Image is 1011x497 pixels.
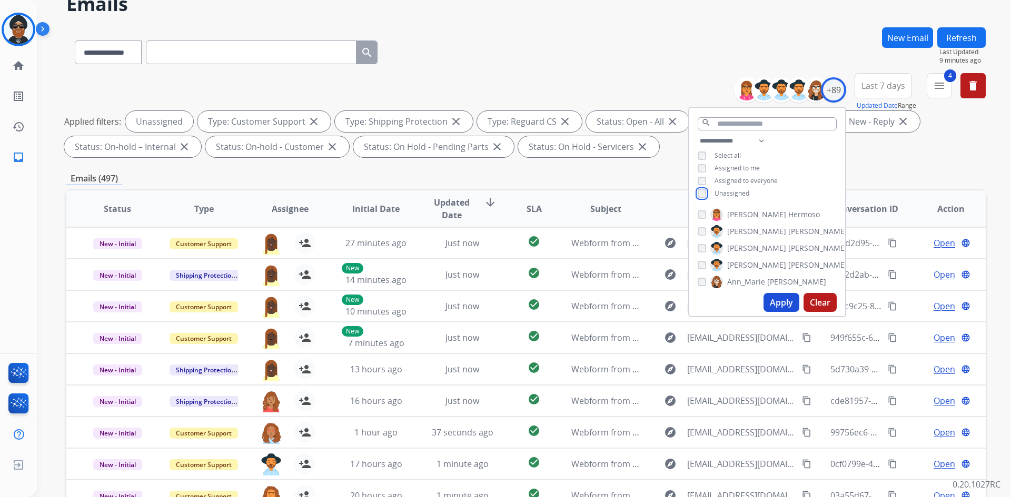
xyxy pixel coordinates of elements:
[701,118,711,127] mat-icon: search
[809,111,920,132] div: Status: New - Reply
[571,458,810,470] span: Webform from [EMAIL_ADDRESS][DOMAIN_NAME] on [DATE]
[830,332,984,343] span: 949f655c-619c-48bf-a76d-9a5934f940f4
[571,363,810,375] span: Webform from [EMAIL_ADDRESS][DOMAIN_NAME] on [DATE]
[350,458,402,470] span: 17 hours ago
[518,136,659,157] div: Status: On Hold - Servicers
[788,243,847,253] span: [PERSON_NAME]
[664,237,677,249] mat-icon: explore
[272,202,309,215] span: Assignee
[857,101,916,110] span: Range
[961,238,970,248] mat-icon: language
[261,296,282,318] img: agent-avatar
[802,333,811,342] mat-icon: content_copy
[361,46,373,59] mat-icon: search
[528,235,540,248] mat-icon: check_circle
[888,459,897,469] mat-icon: content_copy
[961,459,970,469] mat-icon: language
[830,427,986,438] span: 99756ec6-d96f-4ea7-bac9-93f7f0e37e63
[345,237,407,249] span: 27 minutes ago
[261,232,282,255] img: agent-avatar
[687,268,796,281] span: [EMAIL_ADDRESS][DOMAIN_NAME]
[802,396,811,405] mat-icon: content_copy
[299,268,311,281] mat-icon: person_add
[687,458,796,470] span: [EMAIL_ADDRESS][DOMAIN_NAME]
[961,333,970,342] mat-icon: language
[897,115,909,128] mat-icon: close
[299,331,311,344] mat-icon: person_add
[326,140,339,153] mat-icon: close
[687,300,796,312] span: [EMAIL_ADDRESS][DOMAIN_NAME]
[437,458,489,470] span: 1 minute ago
[888,396,897,405] mat-icon: content_copy
[528,298,540,311] mat-icon: check_circle
[445,332,479,343] span: Just now
[727,226,786,237] span: [PERSON_NAME]
[571,300,810,312] span: Webform from [EMAIL_ADDRESS][DOMAIN_NAME] on [DATE]
[687,363,796,376] span: [EMAIL_ADDRESS][DOMAIN_NAME]
[350,395,402,407] span: 16 hours ago
[664,300,677,312] mat-icon: explore
[727,243,786,253] span: [PERSON_NAME]
[636,140,649,153] mat-icon: close
[12,151,25,164] mat-icon: inbox
[353,136,514,157] div: Status: On Hold - Pending Parts
[205,136,349,157] div: Status: On-hold - Customer
[664,426,677,439] mat-icon: explore
[170,364,242,376] span: Shipping Protection
[170,270,242,281] span: Shipping Protection
[953,478,1000,491] p: 0.20.1027RC
[830,395,993,407] span: cde81957-ad33-4c5d-ac29-157668d0a217
[882,27,933,48] button: New Email
[450,115,462,128] mat-icon: close
[687,426,796,439] span: [EMAIL_ADDRESS][DOMAIN_NAME]
[571,332,810,343] span: Webform from [EMAIL_ADDRESS][DOMAIN_NAME] on [DATE]
[788,209,820,220] span: Hermoso
[788,260,847,270] span: [PERSON_NAME]
[445,269,479,280] span: Just now
[93,459,142,470] span: New - Initial
[715,151,741,160] span: Select all
[4,15,33,44] img: avatar
[528,330,540,342] mat-icon: check_circle
[527,202,542,215] span: SLA
[445,237,479,249] span: Just now
[727,277,765,287] span: Ann_Marie
[308,115,320,128] mat-icon: close
[445,395,479,407] span: Just now
[64,115,121,128] p: Applied filters:
[428,196,476,221] span: Updated Date
[66,172,122,185] p: Emails (497)
[831,202,898,215] span: Conversation ID
[664,331,677,344] mat-icon: explore
[345,274,407,286] span: 14 minutes ago
[788,226,847,237] span: [PERSON_NAME]
[934,300,955,312] span: Open
[861,84,905,88] span: Last 7 days
[961,396,970,405] mat-icon: language
[342,263,363,273] p: New
[93,238,142,249] span: New - Initial
[715,176,778,185] span: Assigned to everyone
[491,140,503,153] mat-icon: close
[888,301,897,311] mat-icon: content_copy
[571,237,875,249] span: Webform from [PERSON_NAME][EMAIL_ADDRESS][DOMAIN_NAME] on [DATE]
[528,456,540,469] mat-icon: check_circle
[352,202,400,215] span: Initial Date
[888,270,897,279] mat-icon: content_copy
[961,364,970,374] mat-icon: language
[64,136,201,157] div: Status: On-hold – Internal
[967,79,979,92] mat-icon: delete
[586,111,689,132] div: Status: Open - All
[342,295,363,305] p: New
[571,269,810,280] span: Webform from [EMAIL_ADDRESS][DOMAIN_NAME] on [DATE]
[559,115,571,128] mat-icon: close
[888,428,897,437] mat-icon: content_copy
[888,333,897,342] mat-icon: content_copy
[93,333,142,344] span: New - Initial
[727,209,786,220] span: [PERSON_NAME]
[170,333,238,344] span: Customer Support
[804,293,837,312] button: Clear
[335,111,473,132] div: Type: Shipping Protection
[927,73,952,98] button: 4
[194,202,214,215] span: Type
